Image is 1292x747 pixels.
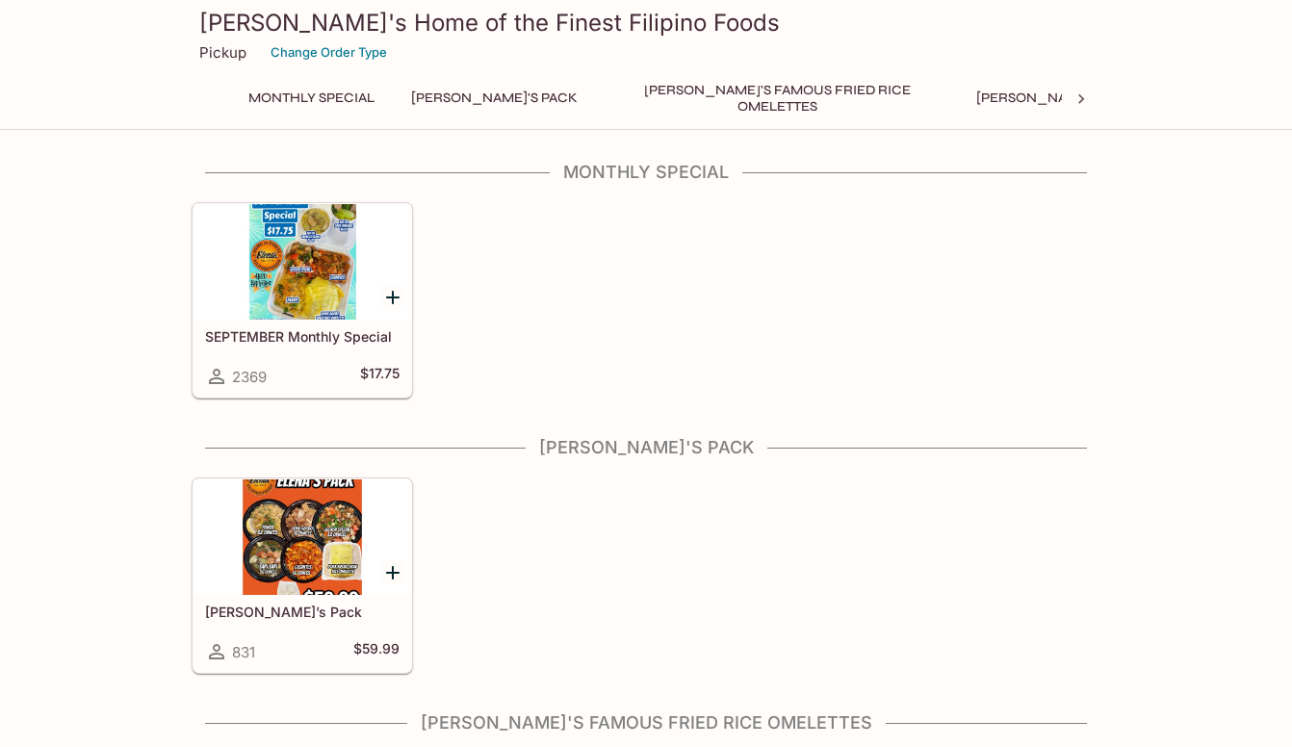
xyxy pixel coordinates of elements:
[194,479,411,595] div: Elena’s Pack
[360,365,400,388] h5: $17.75
[380,285,404,309] button: Add SEPTEMBER Monthly Special
[232,643,255,661] span: 831
[262,38,396,67] button: Change Order Type
[238,85,385,112] button: Monthly Special
[194,204,411,320] div: SEPTEMBER Monthly Special
[192,712,1100,734] h4: [PERSON_NAME]'s Famous Fried Rice Omelettes
[205,604,400,620] h5: [PERSON_NAME]’s Pack
[192,437,1100,458] h4: [PERSON_NAME]'s Pack
[380,560,404,584] button: Add Elena’s Pack
[401,85,588,112] button: [PERSON_NAME]'s Pack
[193,203,412,398] a: SEPTEMBER Monthly Special2369$17.75
[199,43,246,62] p: Pickup
[353,640,400,663] h5: $59.99
[604,85,950,112] button: [PERSON_NAME]'s Famous Fried Rice Omelettes
[205,328,400,345] h5: SEPTEMBER Monthly Special
[232,368,267,386] span: 2369
[193,478,412,673] a: [PERSON_NAME]’s Pack831$59.99
[199,8,1093,38] h3: [PERSON_NAME]'s Home of the Finest Filipino Foods
[192,162,1100,183] h4: Monthly Special
[966,85,1211,112] button: [PERSON_NAME]'s Mixed Plates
